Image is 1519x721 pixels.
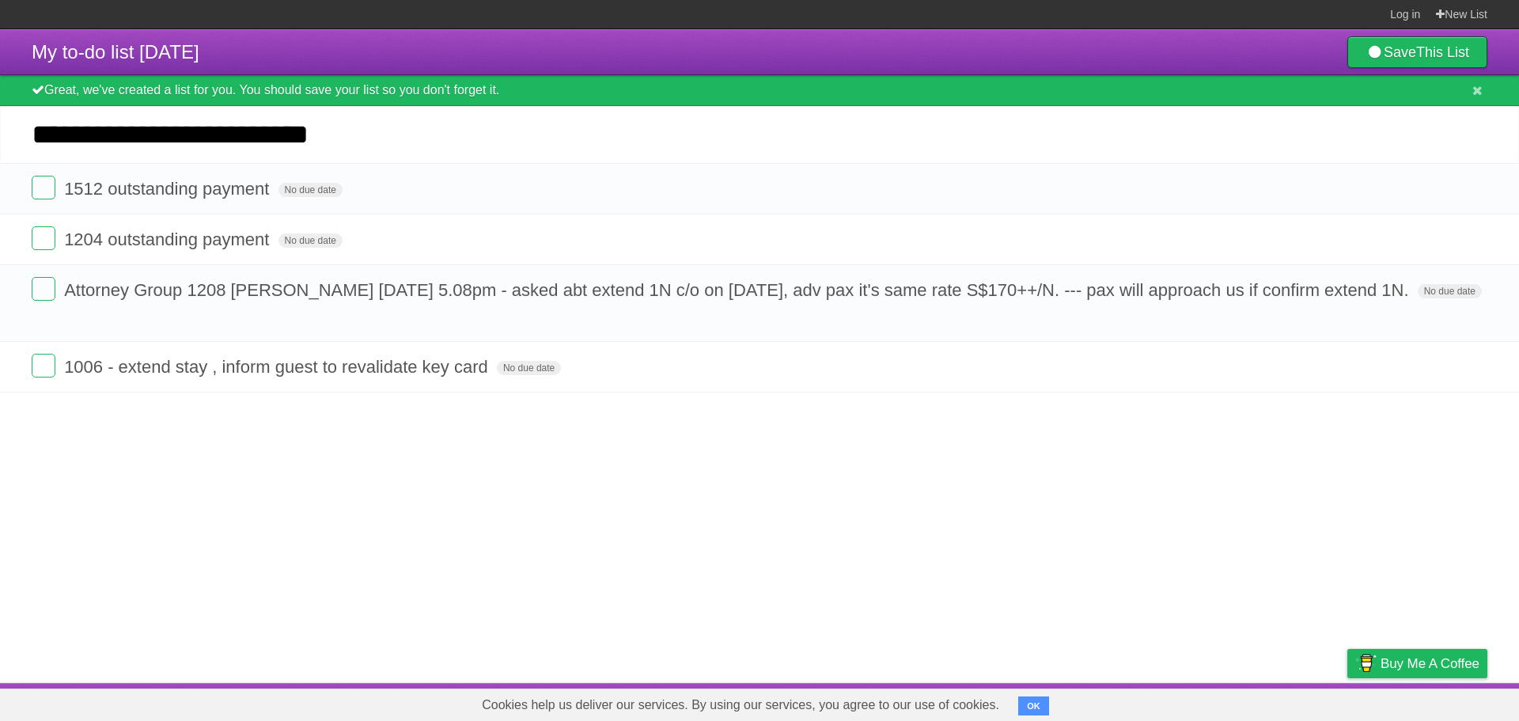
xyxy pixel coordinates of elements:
[278,233,343,248] span: No due date
[32,354,55,378] label: Done
[32,277,55,301] label: Done
[1355,650,1377,677] img: Buy me a coffee
[1347,36,1487,68] a: SaveThis List
[1416,44,1469,60] b: This List
[64,230,273,249] span: 1204 outstanding payment
[64,280,1412,300] span: Attorney Group 1208 [PERSON_NAME] [DATE] 5.08pm - asked abt extend 1N c/o on [DATE], adv pax it's...
[1137,687,1170,717] a: About
[1418,284,1482,298] span: No due date
[1381,650,1479,677] span: Buy me a coffee
[1347,649,1487,678] a: Buy me a coffee
[1189,687,1253,717] a: Developers
[466,689,1015,721] span: Cookies help us deliver our services. By using our services, you agree to our use of cookies.
[32,226,55,250] label: Done
[1018,696,1049,715] button: OK
[64,357,492,377] span: 1006 - extend stay , inform guest to revalidate key card
[278,183,343,197] span: No due date
[32,176,55,199] label: Done
[64,179,273,199] span: 1512 outstanding payment
[1388,687,1487,717] a: Suggest a feature
[1327,687,1368,717] a: Privacy
[497,361,561,375] span: No due date
[1273,687,1308,717] a: Terms
[32,41,199,63] span: My to-do list [DATE]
